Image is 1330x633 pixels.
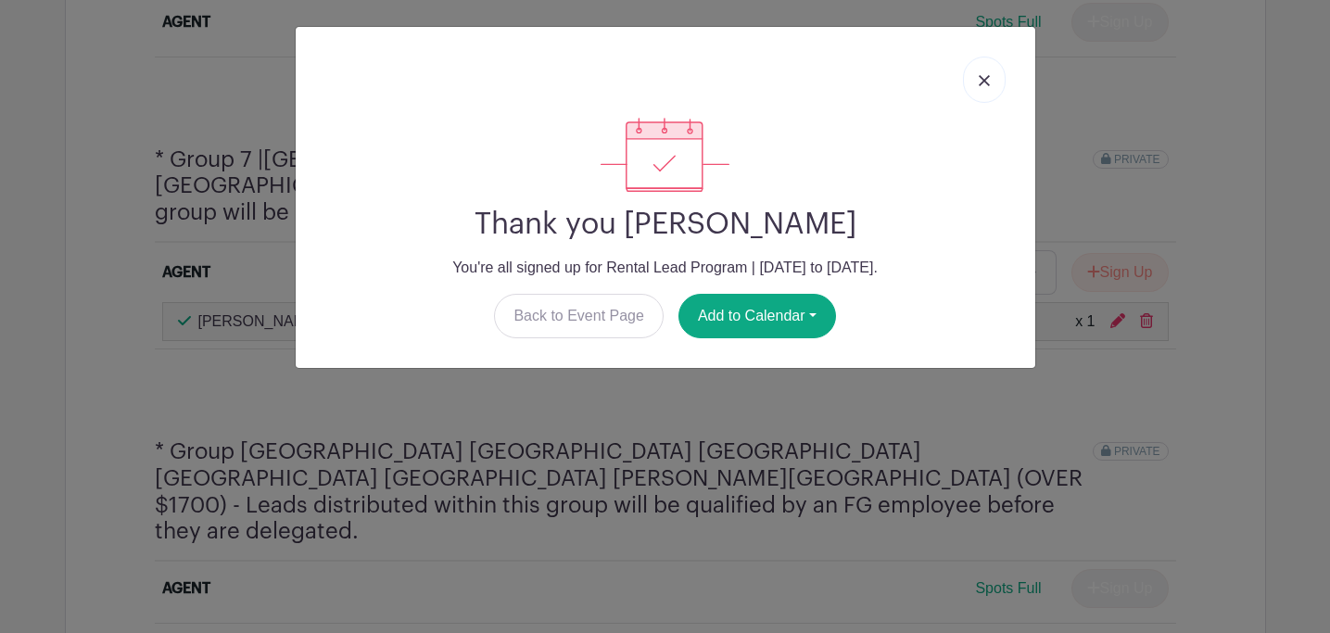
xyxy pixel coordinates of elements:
h2: Thank you [PERSON_NAME] [310,207,1020,242]
img: signup_complete-c468d5dda3e2740ee63a24cb0ba0d3ce5d8a4ecd24259e683200fb1569d990c8.svg [601,118,728,192]
button: Add to Calendar [678,294,836,338]
a: Back to Event Page [494,294,664,338]
img: close_button-5f87c8562297e5c2d7936805f587ecaba9071eb48480494691a3f1689db116b3.svg [979,75,990,86]
p: You're all signed up for Rental Lead Program | [DATE] to [DATE]. [310,257,1020,279]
